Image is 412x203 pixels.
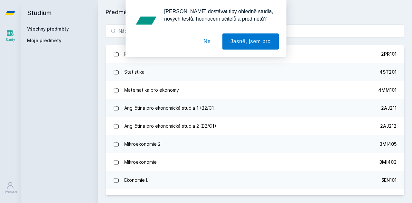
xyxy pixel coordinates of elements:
div: Statistika [124,66,145,78]
div: 2AJ212 [380,123,397,129]
div: 5EN101 [381,177,397,183]
div: [PERSON_NAME] dostávat tipy ohledně studia, nových testů, hodnocení učitelů a předmětů? [159,8,279,23]
div: Mikroekonomie 2 [124,138,161,151]
div: Angličtina pro ekonomická studia 2 (B2/C1) [124,120,216,133]
a: Mikroekonomie 2 3MI405 [106,135,404,153]
button: Jasně, jsem pro [222,33,279,50]
div: Uživatel [4,190,17,195]
a: Statistika 4ST201 [106,63,404,81]
div: Matematika pro ekonomy [124,84,179,97]
div: 4ST201 [379,69,397,75]
a: Uživatel [1,178,19,198]
a: Mikroekonomie 3MI403 [106,153,404,171]
a: Matematika pro ekonomy 4MM101 [106,81,404,99]
a: Ekonomie I. 5EN101 [106,171,404,189]
div: 3MI405 [379,141,397,147]
div: 2AJ211 [381,105,397,111]
div: 2AJ111 [382,195,397,201]
div: 4MM101 [378,87,397,93]
div: 3MI403 [379,159,397,165]
div: Angličtina pro ekonomická studia 1 (B2/C1) [124,102,216,115]
img: notification icon [133,8,159,33]
div: Mikroekonomie [124,156,157,169]
a: Angličtina pro ekonomická studia 2 (B2/C1) 2AJ212 [106,117,404,135]
button: Ne [196,33,219,50]
div: Ekonomie I. [124,174,148,187]
a: Angličtina pro ekonomická studia 1 (B2/C1) 2AJ211 [106,99,404,117]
